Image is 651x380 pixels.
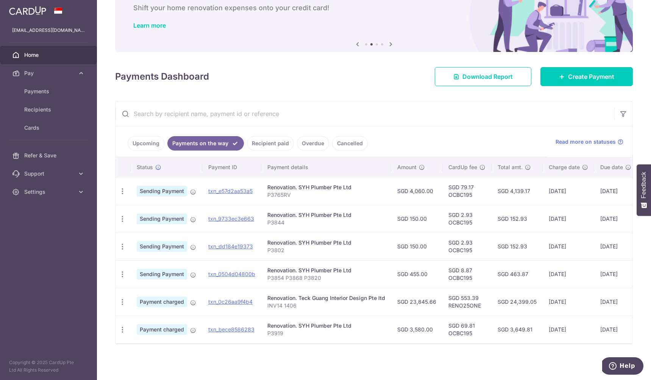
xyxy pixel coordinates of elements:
[442,260,492,288] td: SGD 8.87 OCBC195
[442,232,492,260] td: SGD 2.93 OCBC195
[594,316,637,343] td: [DATE]
[543,260,594,288] td: [DATE]
[594,260,637,288] td: [DATE]
[540,67,633,86] a: Create Payment
[167,136,244,151] a: Payments on the way
[137,241,187,252] span: Sending Payment
[267,191,385,199] p: P3765RV
[115,70,209,83] h4: Payments Dashboard
[435,67,531,86] a: Download Report
[543,205,594,232] td: [DATE]
[247,136,294,151] a: Recipient paid
[492,205,543,232] td: SGD 152.93
[133,3,615,13] h6: Shift your home renovation expenses onto your credit card!
[267,267,385,274] div: Renovation. SYH Plumber Pte Ltd
[492,288,543,316] td: SGD 24,399.05
[267,239,385,247] div: Renovation. SYH Plumber Pte Ltd
[202,157,261,177] th: Payment ID
[208,243,253,250] a: txn_dd184e19373
[492,177,543,205] td: SGD 4,139.17
[492,260,543,288] td: SGD 463.87
[602,357,643,376] iframe: Opens a widget where you can find more information
[24,88,74,95] span: Payments
[391,316,442,343] td: SGD 3,580.00
[267,247,385,254] p: P3802
[391,205,442,232] td: SGD 150.00
[24,124,74,132] span: Cards
[24,152,74,159] span: Refer & Save
[594,232,637,260] td: [DATE]
[12,27,85,34] p: [EMAIL_ADDRESS][DOMAIN_NAME]
[543,316,594,343] td: [DATE]
[137,269,187,280] span: Sending Payment
[208,326,254,333] a: txn_bece8586283
[9,6,46,15] img: CardUp
[442,288,492,316] td: SGD 553.39 RENO25ONE
[137,186,187,196] span: Sending Payment
[137,163,153,171] span: Status
[492,316,543,343] td: SGD 3,649.81
[594,288,637,316] td: [DATE]
[267,211,385,219] div: Renovation. SYH Plumber Pte Ltd
[208,271,255,277] a: txn_0504d04800b
[391,232,442,260] td: SGD 150.00
[137,297,187,307] span: Payment charged
[208,215,254,222] a: txn_9733ec3e663
[543,232,594,260] td: [DATE]
[24,69,74,77] span: Pay
[128,136,164,151] a: Upcoming
[543,288,594,316] td: [DATE]
[448,163,477,171] span: CardUp fee
[267,274,385,282] p: P3854 P3868 P3820
[640,172,647,198] span: Feedback
[568,72,614,81] span: Create Payment
[133,22,166,29] a: Learn more
[267,294,385,302] div: Renovation. Teck Guang Interior Design Pte ltd
[391,260,442,288] td: SGD 455.00
[208,298,253,305] a: txn_0c26aa9f4b4
[556,138,623,146] a: Read more on statuses
[492,232,543,260] td: SGD 152.93
[442,205,492,232] td: SGD 2.93 OCBC195
[397,163,417,171] span: Amount
[462,72,513,81] span: Download Report
[116,102,614,126] input: Search by recipient name, payment id or reference
[332,136,368,151] a: Cancelled
[137,214,187,224] span: Sending Payment
[297,136,329,151] a: Overdue
[600,163,623,171] span: Due date
[24,170,74,177] span: Support
[137,324,187,335] span: Payment charged
[267,219,385,226] p: P3844
[267,302,385,309] p: INV14 1406
[24,106,74,113] span: Recipients
[442,177,492,205] td: SGD 79.17 OCBC195
[442,316,492,343] td: SGD 69.81 OCBC195
[594,177,637,205] td: [DATE]
[543,177,594,205] td: [DATE]
[498,163,523,171] span: Total amt.
[24,51,74,59] span: Home
[261,157,391,177] th: Payment details
[391,288,442,316] td: SGD 23,845.66
[391,177,442,205] td: SGD 4,060.00
[556,138,616,146] span: Read more on statuses
[549,163,580,171] span: Charge date
[267,322,385,330] div: Renovation. SYH Plumber Pte Ltd
[594,205,637,232] td: [DATE]
[267,184,385,191] div: Renovation. SYH Plumber Pte Ltd
[267,330,385,337] p: P3919
[637,164,651,216] button: Feedback - Show survey
[208,188,253,194] a: txn_e57d2aa53a5
[24,188,74,196] span: Settings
